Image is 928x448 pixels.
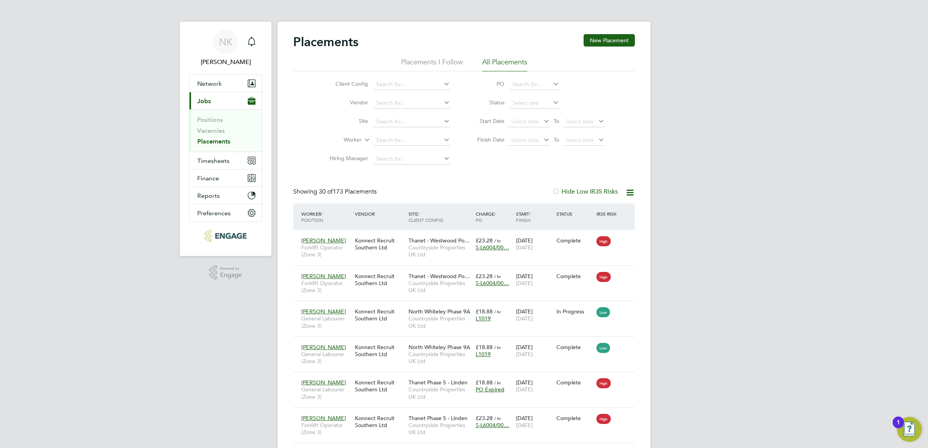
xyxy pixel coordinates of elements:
[554,207,595,221] div: Status
[220,272,242,278] span: Engage
[374,79,450,90] input: Search for...
[494,380,501,386] span: / hr
[596,343,610,353] span: Low
[494,273,501,279] span: / hr
[301,308,346,315] span: [PERSON_NAME]
[408,308,470,315] span: North Whiteley Phase 9A
[516,211,531,223] span: / Finish
[299,304,635,310] a: [PERSON_NAME]General Labourer (Zone 3)Konnect Recruit Southern LtdNorth Whiteley Phase 9ACountrys...
[556,344,593,351] div: Complete
[494,415,501,421] span: / hr
[476,308,493,315] span: £18.88
[474,207,514,227] div: Charge
[596,414,611,424] span: High
[556,237,593,244] div: Complete
[293,188,378,196] div: Showing
[584,34,635,47] button: New Placement
[299,233,635,239] a: [PERSON_NAME]Forklift Operator (Zone 3)Konnect Recruit Southern LtdThanet - Westwood Po…Countrysi...
[476,244,509,251] span: S-L6004/00…
[408,237,470,244] span: Thanet - Westwood Po…
[408,315,472,329] span: Countryside Properties UK Ltd
[476,422,509,429] span: S-L6004/00…
[197,192,220,199] span: Reports
[514,233,554,255] div: [DATE]
[205,230,246,242] img: konnectrecruit-logo-retina.png
[596,378,611,388] span: High
[407,207,474,227] div: Site
[596,272,611,282] span: High
[299,410,635,417] a: [PERSON_NAME]Forklift Operator (Zone 3)Konnect Recruit Southern LtdThanet Phase 5 - LindenCountry...
[323,118,368,125] label: Site
[596,236,611,246] span: High
[494,238,501,244] span: / hr
[408,273,470,280] span: Thanet - Westwood Po…
[556,415,593,422] div: Complete
[469,118,504,125] label: Start Date
[353,207,407,221] div: Vendor
[408,379,467,386] span: Thanet Phase 5 - Linden
[516,422,533,429] span: [DATE]
[219,37,233,47] span: NK
[189,75,262,92] button: Network
[511,118,539,125] span: Select date
[514,411,554,432] div: [DATE]
[189,152,262,169] button: Timesheets
[556,308,593,315] div: In Progress
[897,417,922,442] button: Open Resource Center, 1 new notification
[514,304,554,326] div: [DATE]
[301,344,346,351] span: [PERSON_NAME]
[516,386,533,393] span: [DATE]
[197,116,223,123] a: Positions
[301,351,351,365] span: General Labourer (Zone 3)
[189,187,262,204] button: Reports
[408,211,443,223] span: / Client Config
[482,57,527,71] li: All Placements
[514,375,554,397] div: [DATE]
[317,136,361,144] label: Worker
[494,344,501,350] span: / hr
[301,244,351,258] span: Forklift Operator (Zone 3)
[516,351,533,358] span: [DATE]
[516,280,533,287] span: [DATE]
[514,207,554,227] div: Start
[301,379,346,386] span: [PERSON_NAME]
[476,415,493,422] span: £23.28
[197,127,225,134] a: Vacancies
[197,209,231,217] span: Preferences
[476,237,493,244] span: £23.28
[293,34,358,50] h2: Placements
[494,309,501,315] span: / hr
[551,135,561,145] span: To
[897,422,900,432] div: 1
[353,233,407,255] div: Konnect Recruit Southern Ltd
[353,411,407,432] div: Konnect Recruit Southern Ltd
[408,244,472,258] span: Countryside Properties UK Ltd
[374,154,450,164] input: Search for...
[189,230,262,242] a: Go to home page
[514,340,554,362] div: [DATE]
[319,188,377,195] span: 173 Placements
[556,273,593,280] div: Complete
[319,188,333,195] span: 30 of
[476,344,493,351] span: £18.88
[514,269,554,291] div: [DATE]
[301,211,323,223] span: / Position
[189,109,262,152] div: Jobs
[353,375,407,397] div: Konnect Recruit Southern Ltd
[301,422,351,436] span: Forklift Operator (Zone 3)
[476,315,491,322] span: L1019
[209,265,242,280] a: Powered byEngage
[469,80,504,87] label: PO
[323,99,368,106] label: Vendor
[197,157,229,164] span: Timesheets
[408,351,472,365] span: Countryside Properties UK Ltd
[374,116,450,127] input: Search for...
[301,315,351,329] span: General Labourer (Zone 3)
[180,22,271,256] nav: Main navigation
[197,138,230,145] a: Placements
[353,340,407,362] div: Konnect Recruit Southern Ltd
[408,280,472,294] span: Countryside Properties UK Ltd
[476,211,496,223] span: / PO
[323,80,368,87] label: Client Config
[301,415,346,422] span: [PERSON_NAME]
